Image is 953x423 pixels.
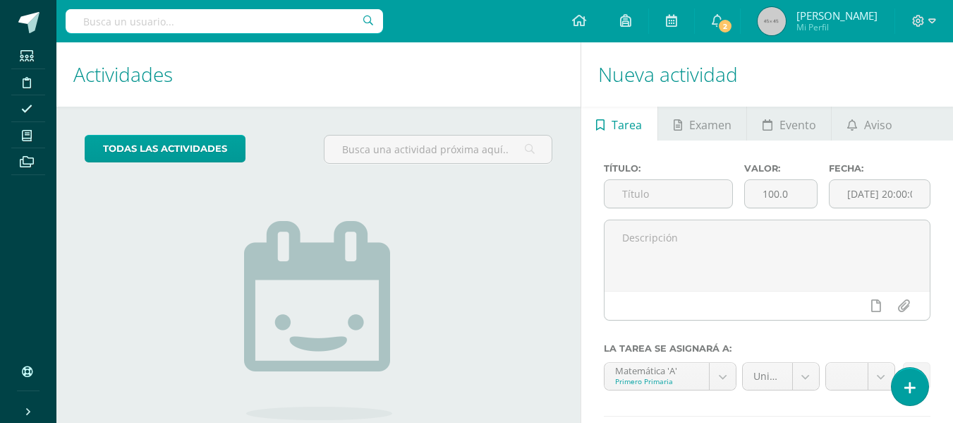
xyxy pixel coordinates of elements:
[73,42,564,107] h1: Actividades
[743,363,819,390] a: Unidad 4
[244,221,392,420] img: no_activities.png
[829,163,930,174] label: Fecha:
[66,9,383,33] input: Busca un usuario...
[615,376,698,386] div: Primero Primaria
[753,363,782,390] span: Unidad 4
[689,108,732,142] span: Examen
[324,136,551,163] input: Busca una actividad próxima aquí...
[832,107,907,141] a: Aviso
[830,180,930,208] input: Fecha de entrega
[747,107,831,141] a: Evento
[864,108,892,142] span: Aviso
[796,21,878,33] span: Mi Perfil
[717,18,733,34] span: 2
[604,343,930,354] label: La tarea se asignará a:
[598,42,936,107] h1: Nueva actividad
[745,180,817,208] input: Puntos máximos
[612,108,642,142] span: Tarea
[796,8,878,23] span: [PERSON_NAME]
[744,163,818,174] label: Valor:
[605,363,736,390] a: Matemática 'A'Primero Primaria
[581,107,657,141] a: Tarea
[615,363,698,376] div: Matemática 'A'
[605,180,733,208] input: Título
[658,107,746,141] a: Examen
[758,7,786,35] img: 45x45
[85,135,245,162] a: todas las Actividades
[779,108,816,142] span: Evento
[604,163,734,174] label: Título:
